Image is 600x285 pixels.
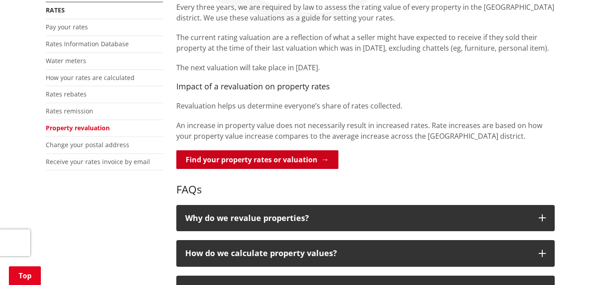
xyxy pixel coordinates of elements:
[46,140,129,149] a: Change your postal address
[46,157,150,166] a: Receive your rates invoice by email
[46,40,129,48] a: Rates Information Database
[9,266,41,285] a: Top
[176,100,555,111] p: Revaluation helps us determine everyone’s share of rates collected.
[46,73,135,82] a: How your rates are calculated
[176,32,555,53] p: The current rating valuation are a reflection of what a seller might have expected to receive if ...
[46,107,93,115] a: Rates remission
[46,124,110,132] a: Property revaluation
[185,214,530,223] p: Why do we revalue properties?
[176,240,555,267] button: How do we calculate property values?
[559,248,591,280] iframe: Messenger Launcher
[176,150,338,169] a: Find your property rates or valuation
[176,62,555,73] p: The next valuation will take place in [DATE].
[46,90,87,98] a: Rates rebates
[176,2,555,23] p: Every three years, we are required by law to assess the rating value of every property in the [GE...
[185,249,530,258] p: How do we calculate property values?
[46,6,65,14] a: Rates
[46,23,88,31] a: Pay your rates
[176,120,555,141] p: An increase in property value does not necessarily result in increased rates. Rate increases are ...
[176,205,555,232] button: Why do we revalue properties?
[176,170,555,196] h3: FAQs
[176,82,555,92] h4: Impact of a revaluation on property rates
[46,56,86,65] a: Water meters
